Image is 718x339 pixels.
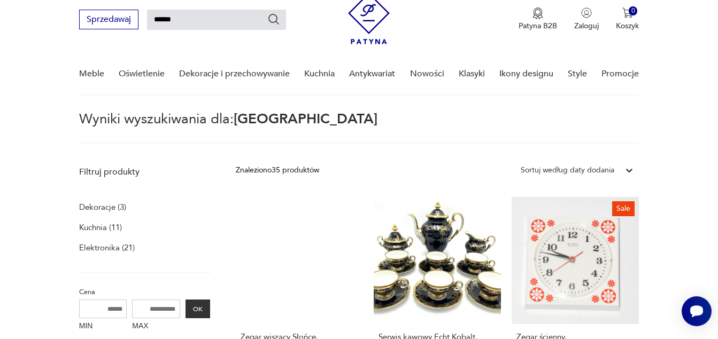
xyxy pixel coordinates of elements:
a: Antykwariat [349,53,395,94]
div: Znaleziono 35 produktów [236,164,319,176]
button: OK [186,299,210,318]
a: Meble [79,53,104,94]
a: Style [568,53,587,94]
a: Promocje [601,53,639,94]
div: Sortuj według daty dodania [521,164,614,176]
a: Elektronika (21) [79,240,135,255]
span: [GEOGRAPHIC_DATA] [234,109,377,129]
a: Dekoracje i przechowywanie [179,53,290,94]
p: Filtruj produkty [79,166,210,178]
label: MIN [79,318,127,335]
p: Zaloguj [574,21,599,31]
iframe: Smartsupp widget button [682,296,712,326]
a: Ikona medaluPatyna B2B [519,7,557,31]
a: Klasyki [459,53,485,94]
a: Oświetlenie [119,53,165,94]
button: Szukaj [267,13,280,26]
p: Cena [79,286,210,298]
a: Dekoracje (3) [79,200,126,215]
p: Koszyk [616,21,639,31]
img: Ikona medalu [532,7,543,19]
a: Ikony designu [499,53,553,94]
button: Zaloguj [574,7,599,31]
a: Sprzedawaj [79,17,138,24]
label: MAX [132,318,180,335]
p: Patyna B2B [519,21,557,31]
button: Sprzedawaj [79,10,138,29]
button: Patyna B2B [519,7,557,31]
a: Nowości [410,53,444,94]
p: Wyniki wyszukiwania dla: [79,113,639,144]
a: Kuchnia [304,53,335,94]
div: 0 [629,6,638,15]
img: Ikona koszyka [622,7,633,18]
a: Kuchnia (11) [79,220,122,235]
button: 0Koszyk [616,7,639,31]
img: Ikonka użytkownika [581,7,592,18]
